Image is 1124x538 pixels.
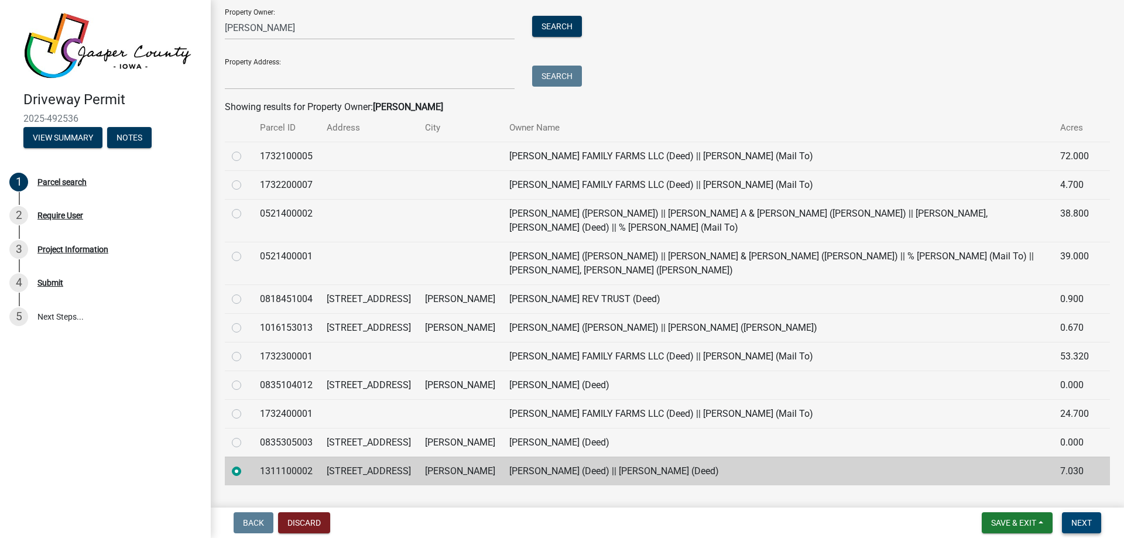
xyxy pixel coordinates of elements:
[1053,242,1096,285] td: 39.000
[982,512,1053,533] button: Save & Exit
[253,342,320,371] td: 1732300001
[253,399,320,428] td: 1732400001
[23,127,102,148] button: View Summary
[9,173,28,191] div: 1
[502,114,1053,142] th: Owner Name
[502,242,1053,285] td: [PERSON_NAME] ([PERSON_NAME]) || [PERSON_NAME] & [PERSON_NAME] ([PERSON_NAME]) || % [PERSON_NAME]...
[1071,518,1092,527] span: Next
[320,371,418,399] td: [STREET_ADDRESS]
[253,285,320,313] td: 0818451004
[1053,285,1096,313] td: 0.900
[532,66,582,87] button: Search
[37,279,63,287] div: Submit
[1053,313,1096,342] td: 0.670
[502,285,1053,313] td: [PERSON_NAME] REV TRUST (Deed)
[9,240,28,259] div: 3
[253,170,320,199] td: 1732200007
[320,457,418,485] td: [STREET_ADDRESS]
[23,12,192,79] img: Jasper County, Iowa
[1053,428,1096,457] td: 0.000
[253,242,320,285] td: 0521400001
[1062,512,1101,533] button: Next
[373,101,443,112] strong: [PERSON_NAME]
[320,313,418,342] td: [STREET_ADDRESS]
[1053,199,1096,242] td: 38.800
[1053,457,1096,485] td: 7.030
[253,199,320,242] td: 0521400002
[502,170,1053,199] td: [PERSON_NAME] FAMILY FARMS LLC (Deed) || [PERSON_NAME] (Mail To)
[243,518,264,527] span: Back
[502,371,1053,399] td: [PERSON_NAME] (Deed)
[234,512,273,533] button: Back
[1053,170,1096,199] td: 4.700
[320,285,418,313] td: [STREET_ADDRESS]
[37,211,83,220] div: Require User
[37,245,108,253] div: Project Information
[502,428,1053,457] td: [PERSON_NAME] (Deed)
[253,313,320,342] td: 1016153013
[502,142,1053,170] td: [PERSON_NAME] FAMILY FARMS LLC (Deed) || [PERSON_NAME] (Mail To)
[502,342,1053,371] td: [PERSON_NAME] FAMILY FARMS LLC (Deed) || [PERSON_NAME] (Mail To)
[107,127,152,148] button: Notes
[418,313,502,342] td: [PERSON_NAME]
[9,206,28,225] div: 2
[418,428,502,457] td: [PERSON_NAME]
[9,307,28,326] div: 5
[532,16,582,37] button: Search
[991,518,1036,527] span: Save & Exit
[502,399,1053,428] td: [PERSON_NAME] FAMILY FARMS LLC (Deed) || [PERSON_NAME] (Mail To)
[253,457,320,485] td: 1311100002
[418,285,502,313] td: [PERSON_NAME]
[253,142,320,170] td: 1732100005
[502,199,1053,242] td: [PERSON_NAME] ([PERSON_NAME]) || [PERSON_NAME] A & [PERSON_NAME] ([PERSON_NAME]) || [PERSON_NAME]...
[278,512,330,533] button: Discard
[107,133,152,143] wm-modal-confirm: Notes
[225,100,1110,114] div: Showing results for Property Owner:
[37,178,87,186] div: Parcel search
[320,428,418,457] td: [STREET_ADDRESS]
[418,457,502,485] td: [PERSON_NAME]
[320,114,418,142] th: Address
[418,371,502,399] td: [PERSON_NAME]
[23,133,102,143] wm-modal-confirm: Summary
[23,91,201,108] h4: Driveway Permit
[1053,399,1096,428] td: 24.700
[1053,342,1096,371] td: 53.320
[418,114,502,142] th: City
[253,371,320,399] td: 0835104012
[1053,371,1096,399] td: 0.000
[1053,114,1096,142] th: Acres
[1053,142,1096,170] td: 72.000
[23,113,187,124] span: 2025-492536
[9,273,28,292] div: 4
[253,428,320,457] td: 0835305003
[253,114,320,142] th: Parcel ID
[502,313,1053,342] td: [PERSON_NAME] ([PERSON_NAME]) || [PERSON_NAME] ([PERSON_NAME])
[502,457,1053,485] td: [PERSON_NAME] (Deed) || [PERSON_NAME] (Deed)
